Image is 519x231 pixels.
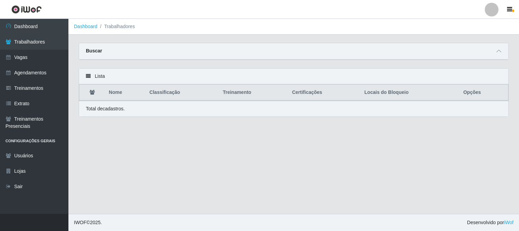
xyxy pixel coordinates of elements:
[86,48,102,53] strong: Buscar
[11,5,42,14] img: CoreUI Logo
[467,219,514,226] span: Desenvolvido por
[219,85,288,101] th: Treinamento
[74,220,87,225] span: IWOF
[459,85,508,101] th: Opções
[145,85,219,101] th: Classificação
[360,85,459,101] th: Locais do Bloqueio
[79,69,508,84] div: Lista
[105,85,145,101] th: Nome
[98,23,135,30] li: Trabalhadores
[74,219,102,226] span: © 2025 .
[74,24,98,29] a: Dashboard
[68,19,519,35] nav: breadcrumb
[288,85,360,101] th: Certificações
[504,220,514,225] a: iWof
[86,105,125,112] p: Total de cadastros.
